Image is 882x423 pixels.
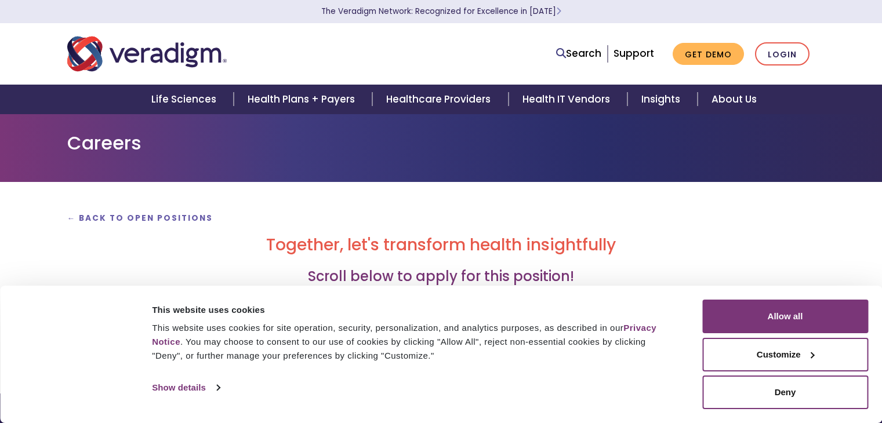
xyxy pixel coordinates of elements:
a: Healthcare Providers [372,85,508,114]
a: ← Back to Open Positions [67,213,213,224]
a: Show details [152,379,219,396]
span: Learn More [556,6,561,17]
h3: Scroll below to apply for this position! [67,268,815,285]
div: This website uses cookies [152,303,676,317]
img: Veradigm logo [67,35,227,73]
a: Life Sciences [137,85,234,114]
a: The Veradigm Network: Recognized for Excellence in [DATE]Learn More [321,6,561,17]
a: Search [556,46,601,61]
h2: Together, let's transform health insightfully [67,235,815,255]
h1: Careers [67,132,815,154]
button: Allow all [702,300,868,333]
a: Support [614,46,654,60]
a: Health IT Vendors [509,85,627,114]
a: Insights [627,85,698,114]
a: Health Plans + Payers [234,85,372,114]
a: About Us [698,85,771,114]
button: Deny [702,375,868,409]
div: This website uses cookies for site operation, security, personalization, and analytics purposes, ... [152,321,676,363]
a: Login [755,42,810,66]
a: Get Demo [673,43,744,65]
button: Customize [702,338,868,371]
